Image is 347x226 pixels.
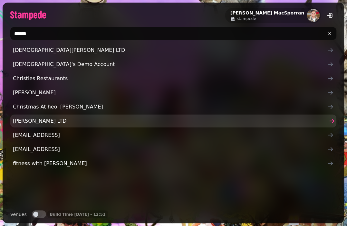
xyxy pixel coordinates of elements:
[237,16,256,21] span: stampede
[10,44,337,57] a: [DEMOGRAPHIC_DATA][PERSON_NAME] LTD
[13,46,328,54] span: [DEMOGRAPHIC_DATA][PERSON_NAME] LTD
[13,89,328,97] span: [PERSON_NAME]
[13,103,328,111] span: Christmas At heol [PERSON_NAME]
[10,100,337,113] a: Christmas At heol [PERSON_NAME]
[10,11,46,20] img: logo
[13,146,328,153] span: [EMAIL_ADDRESS]
[13,117,328,125] span: [PERSON_NAME] LTD
[10,143,337,156] a: [EMAIL_ADDRESS]
[10,211,27,218] label: Venues
[324,9,337,22] button: logout
[13,75,328,82] span: Christies Restaurants
[13,61,328,68] span: [DEMOGRAPHIC_DATA]'s Demo Account
[10,157,337,170] a: fitness with [PERSON_NAME]
[10,129,337,142] a: [EMAIL_ADDRESS]
[307,9,320,22] img: aHR0cHM6Ly93d3cuZ3JhdmF0YXIuY29tL2F2YXRhci9jODdhYzU3OTUyZGVkZGJlNjY3YTg3NTU0ZWM5OTA2MT9zPTE1MCZkP...
[10,58,337,71] a: [DEMOGRAPHIC_DATA]'s Demo Account
[230,16,304,21] a: stampede
[13,131,328,139] span: [EMAIL_ADDRESS]
[10,86,337,99] a: [PERSON_NAME]
[50,212,106,217] p: Build Time [DATE] - 12:51
[10,115,337,127] a: [PERSON_NAME] LTD
[13,160,328,167] span: fitness with [PERSON_NAME]
[230,10,304,16] h2: [PERSON_NAME] MacSporran
[10,72,337,85] a: Christies Restaurants
[324,28,335,39] button: clear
